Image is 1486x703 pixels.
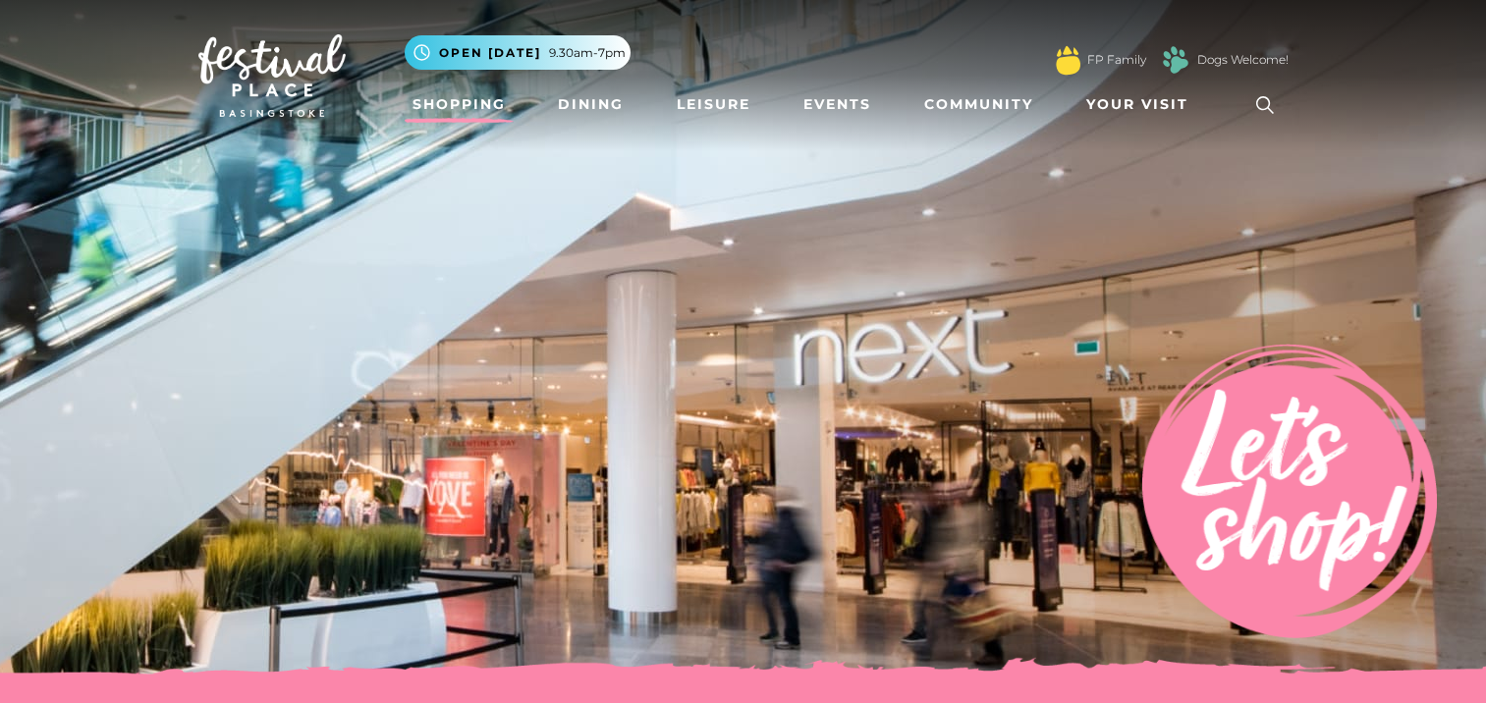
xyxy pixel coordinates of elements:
[1087,51,1146,69] a: FP Family
[549,44,626,62] span: 9.30am-7pm
[1086,94,1188,115] span: Your Visit
[405,35,631,70] button: Open [DATE] 9.30am-7pm
[550,86,632,123] a: Dining
[669,86,758,123] a: Leisure
[1078,86,1206,123] a: Your Visit
[1197,51,1289,69] a: Dogs Welcome!
[796,86,879,123] a: Events
[405,86,514,123] a: Shopping
[198,34,346,117] img: Festival Place Logo
[439,44,541,62] span: Open [DATE]
[916,86,1041,123] a: Community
